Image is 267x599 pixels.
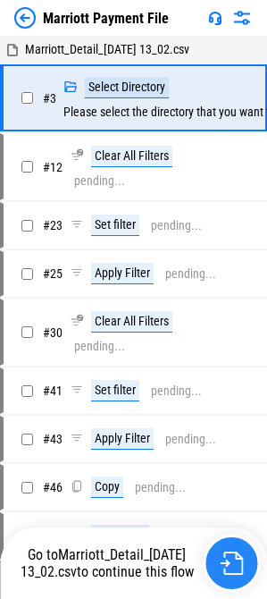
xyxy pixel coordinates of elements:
[43,218,63,232] span: # 23
[151,384,202,398] div: pending...
[43,480,63,494] span: # 46
[91,263,154,284] div: Apply Filter
[91,525,149,546] div: Add Sheet
[220,552,243,575] img: Go to file
[151,219,202,232] div: pending...
[43,160,63,174] span: # 12
[43,432,63,446] span: # 43
[74,174,125,188] div: pending...
[85,77,169,98] div: Select Directory
[91,380,139,401] div: Set filter
[43,91,56,105] span: # 3
[43,325,63,340] span: # 30
[14,7,36,29] img: Back
[231,7,253,29] img: Settings menu
[91,215,139,236] div: Set filter
[91,477,123,498] div: Copy
[43,384,63,398] span: # 41
[21,546,187,580] span: Marriott_Detail_[DATE] 13_02.csv
[91,311,172,333] div: Clear All Filters
[91,146,172,167] div: Clear All Filters
[208,11,222,25] img: Support
[165,433,216,446] div: pending...
[25,42,189,56] span: Marriott_Detail_[DATE] 13_02.csv
[74,340,125,353] div: pending...
[135,481,186,494] div: pending...
[165,267,216,281] div: pending...
[43,10,169,27] div: Marriott Payment File
[11,546,203,580] div: Go to to continue this flow
[43,266,63,281] span: # 25
[91,428,154,450] div: Apply Filter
